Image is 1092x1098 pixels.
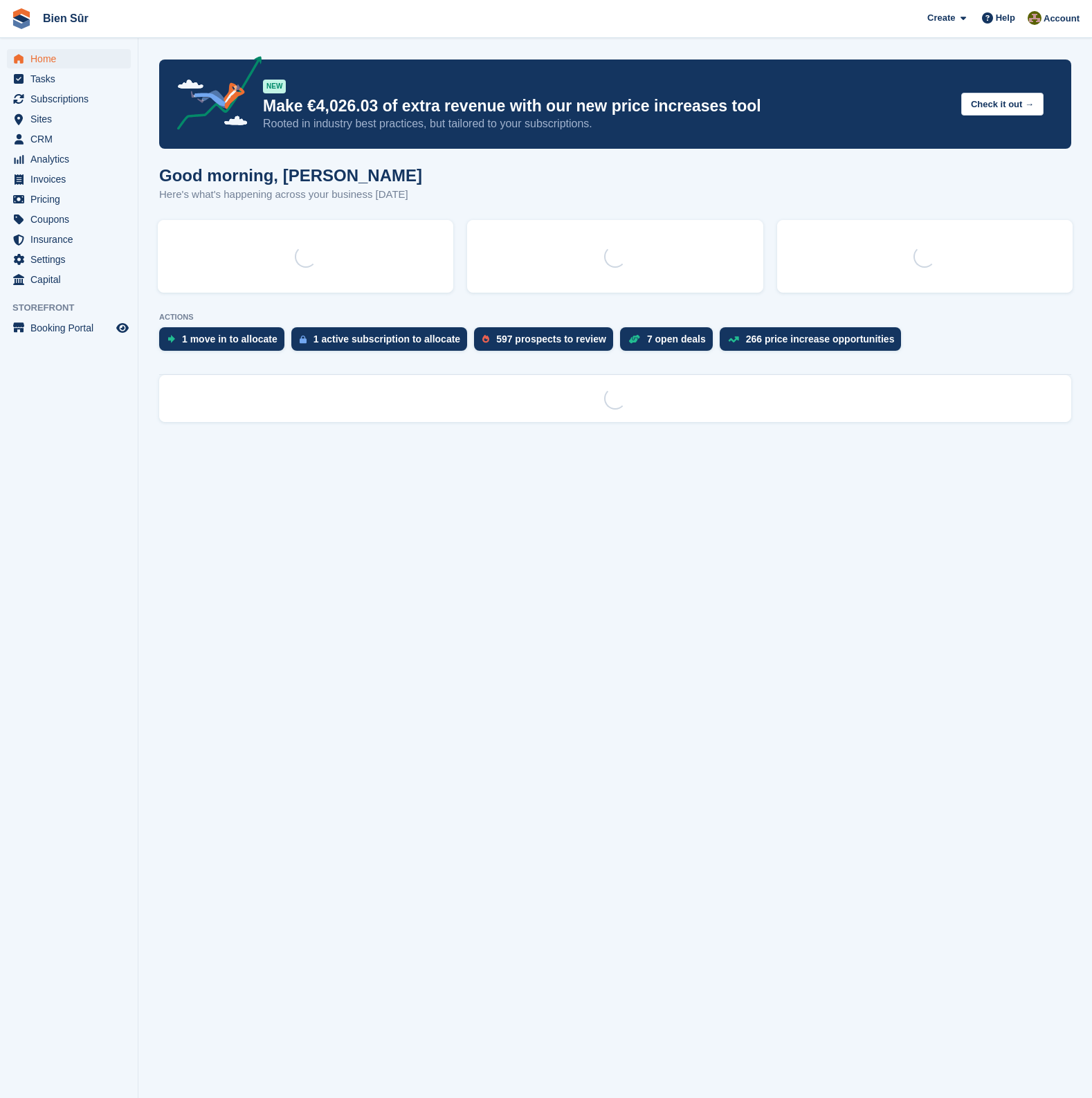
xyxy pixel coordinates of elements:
[167,335,175,343] img: move_ins_to_allocate_icon-fdf77a2bb77ea45bf5b3d319d69a93e2d87916cf1d5bf7949dd705db3b84f3ca.svg
[7,69,131,89] a: menu
[30,230,113,249] span: Insurance
[159,166,422,185] h1: Good morning, [PERSON_NAME]
[7,129,131,149] a: menu
[1044,12,1080,26] span: Account
[263,116,950,131] p: Rooted in industry best practices, but tailored to your subscriptions.
[11,8,32,29] img: stora-icon-8386f47178a22dfd0bd8f6a31ec36ba5ce8667c1dd55bd0f319d3a0aa187defe.svg
[30,270,113,289] span: Capital
[1028,11,1041,25] img: Matthieu Burnand
[159,313,1071,322] p: ACTIONS
[12,301,138,315] span: Storefront
[291,327,474,358] a: 1 active subscription to allocate
[996,11,1015,25] span: Help
[263,80,286,93] div: NEW
[30,210,113,229] span: Coupons
[482,335,489,343] img: prospect-51fa495bee0391a8d652442698ab0144808aea92771e9ea1ae160a38d050c398.svg
[474,327,620,358] a: 597 prospects to review
[647,333,706,345] div: 7 open deals
[7,270,131,289] a: menu
[114,320,131,336] a: Preview store
[720,327,909,358] a: 266 price increase opportunities
[159,327,291,358] a: 1 move in to allocate
[30,129,113,149] span: CRM
[313,333,460,345] div: 1 active subscription to allocate
[263,96,950,116] p: Make €4,026.03 of extra revenue with our new price increases tool
[7,210,131,229] a: menu
[7,89,131,109] a: menu
[30,49,113,68] span: Home
[746,333,895,345] div: 266 price increase opportunities
[7,250,131,269] a: menu
[30,170,113,189] span: Invoices
[927,11,955,25] span: Create
[165,56,262,135] img: price-adjustments-announcement-icon-8257ccfd72463d97f412b2fc003d46551f7dbcb40ab6d574587a9cd5c0d94...
[628,334,640,344] img: deal-1b604bf984904fb50ccaf53a9ad4b4a5d6e5aea283cecdc64d6e3604feb123c2.svg
[7,149,131,169] a: menu
[961,93,1044,116] button: Check it out →
[30,318,113,338] span: Booking Portal
[7,190,131,209] a: menu
[620,327,720,358] a: 7 open deals
[37,7,94,30] a: Bien Sûr
[30,89,113,109] span: Subscriptions
[159,187,422,203] p: Here's what's happening across your business [DATE]
[30,109,113,129] span: Sites
[300,335,307,344] img: active_subscription_to_allocate_icon-d502201f5373d7db506a760aba3b589e785aa758c864c3986d89f69b8ff3...
[182,333,277,345] div: 1 move in to allocate
[7,49,131,68] a: menu
[7,318,131,338] a: menu
[30,190,113,209] span: Pricing
[7,109,131,129] a: menu
[7,230,131,249] a: menu
[728,336,739,342] img: price_increase_opportunities-93ffe204e8149a01c8c9dc8f82e8f89637d9d84a8eef4429ea346261dce0b2c0.svg
[30,250,113,269] span: Settings
[30,149,113,169] span: Analytics
[7,170,131,189] a: menu
[30,69,113,89] span: Tasks
[496,333,606,345] div: 597 prospects to review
